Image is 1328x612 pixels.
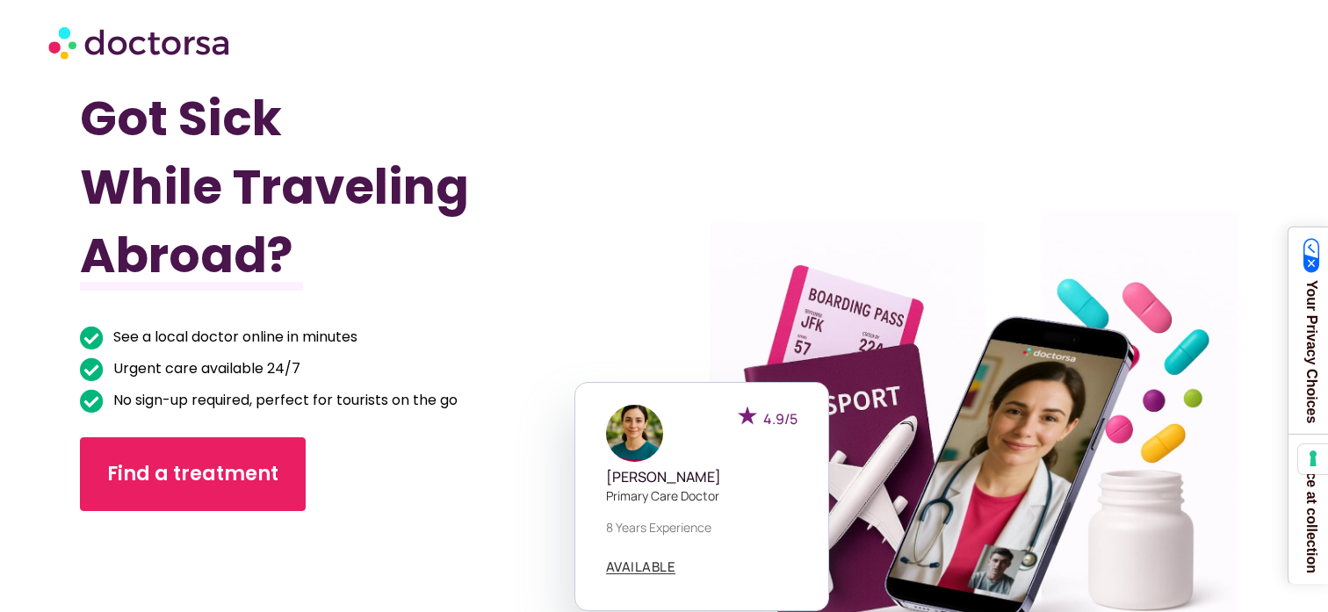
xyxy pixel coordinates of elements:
h1: Got Sick While Traveling Abroad? [80,84,577,290]
p: Primary care doctor [606,486,798,505]
a: AVAILABLE [606,560,676,574]
h5: [PERSON_NAME] [606,469,798,486]
a: Find a treatment [80,437,306,511]
span: AVAILABLE [606,560,676,573]
p: 8 years experience [606,518,798,536]
span: See a local doctor online in minutes [109,325,357,349]
span: Urgent care available 24/7 [109,356,300,381]
span: Find a treatment [107,460,278,488]
span: No sign-up required, perfect for tourists on the go [109,388,458,413]
span: 4.9/5 [763,409,798,428]
button: Your consent preferences for tracking technologies [1298,444,1328,474]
